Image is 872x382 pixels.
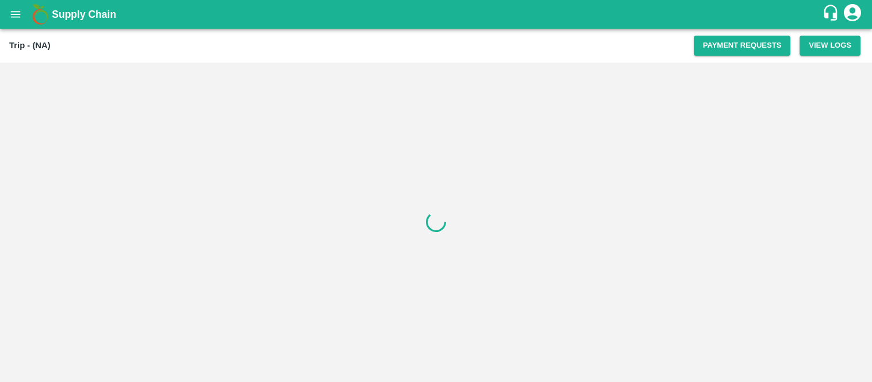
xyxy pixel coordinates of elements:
[52,9,116,20] b: Supply Chain
[822,4,842,25] div: customer-support
[29,3,52,26] img: logo
[9,41,51,50] b: Trip - (NA)
[2,1,29,28] button: open drawer
[800,36,861,56] button: View Logs
[694,36,791,56] button: Payment Requests
[52,6,822,22] a: Supply Chain
[842,2,863,26] div: account of current user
